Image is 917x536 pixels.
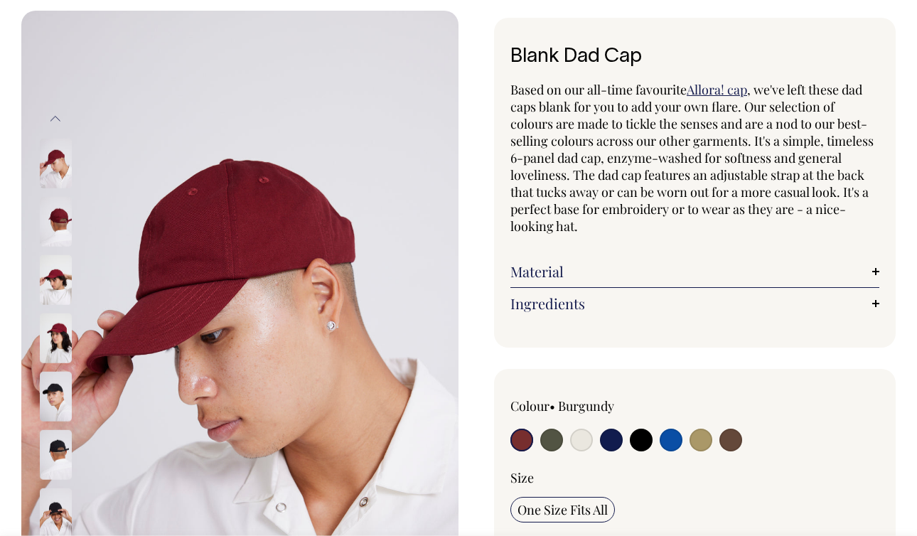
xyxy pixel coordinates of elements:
input: One Size Fits All [510,497,615,522]
span: Based on our all-time favourite [510,81,687,98]
a: Allora! cap [687,81,747,98]
img: black [40,430,72,480]
a: Ingredients [510,295,879,312]
div: Size [510,469,879,486]
div: Colour [510,397,658,414]
button: Previous [45,102,66,134]
span: • [549,397,555,414]
img: burgundy [40,139,72,188]
h1: Blank Dad Cap [510,46,879,68]
img: burgundy [40,313,72,363]
img: black [40,372,72,422]
label: Burgundy [558,397,614,414]
img: burgundy [40,255,72,305]
a: Material [510,263,879,280]
span: One Size Fits All [518,501,608,518]
img: burgundy [40,197,72,247]
span: , we've left these dad caps blank for you to add your own flare. Our selection of colours are mad... [510,81,874,235]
